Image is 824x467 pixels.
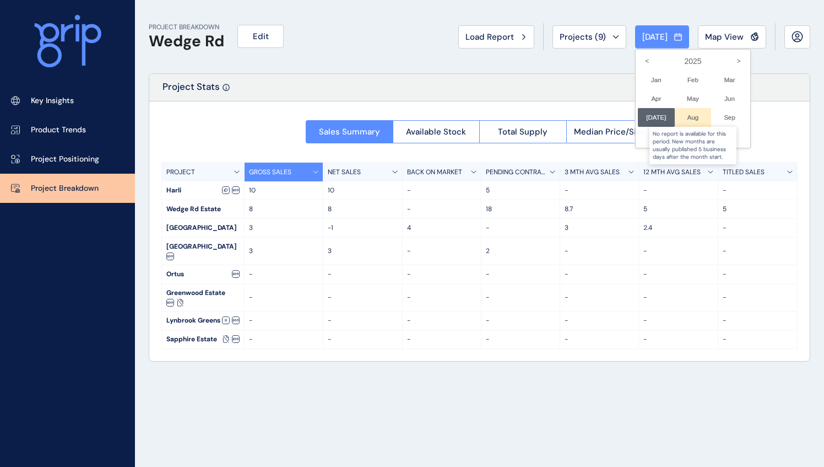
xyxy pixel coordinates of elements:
li: Sep [711,108,748,127]
li: Oct [638,127,675,146]
li: Feb [675,71,712,89]
li: May [675,89,712,108]
p: Key Insights [31,95,74,106]
li: Mar [711,71,748,89]
li: Dec [711,127,748,146]
i: > [729,52,748,71]
li: Jun [711,89,748,108]
p: Product Trends [31,125,86,136]
p: Project Breakdown [31,183,99,194]
li: Apr [638,89,675,108]
li: Nov [675,127,712,146]
li: Aug [675,108,712,127]
li: Jan [638,71,675,89]
li: [DATE] [638,108,675,127]
i: < [638,52,657,71]
p: Project Positioning [31,154,99,165]
label: 2025 [638,52,748,71]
